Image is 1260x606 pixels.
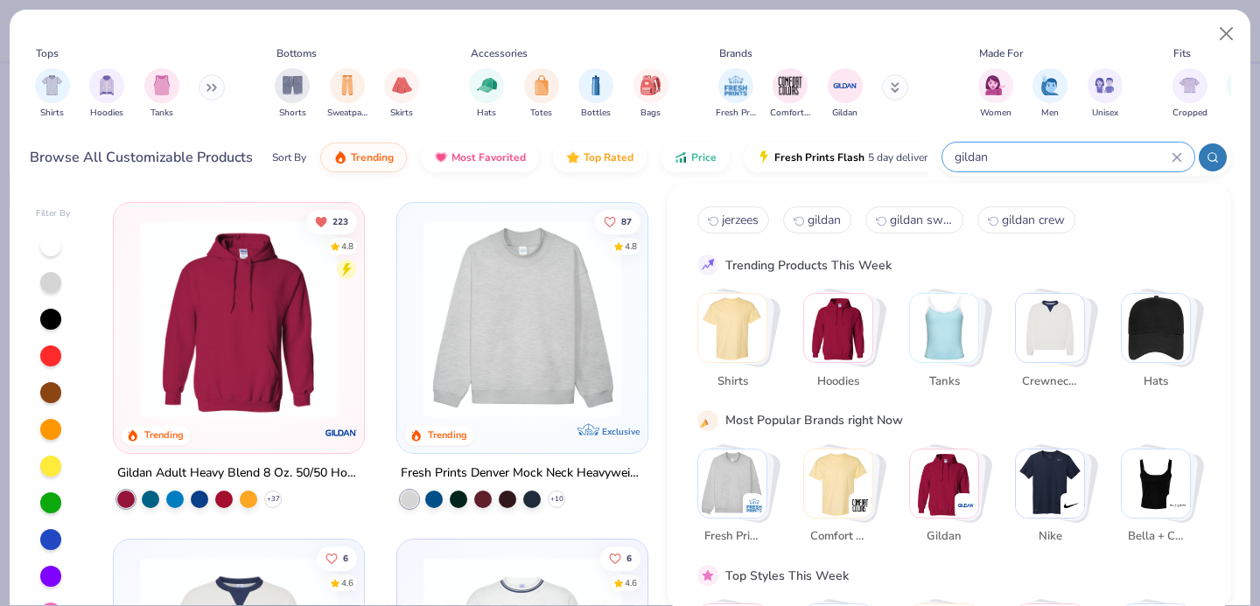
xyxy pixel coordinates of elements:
[36,207,71,220] div: Filter By
[566,150,580,164] img: TopRated.gif
[392,75,412,95] img: Skirts Image
[757,150,771,164] img: flash.gif
[725,411,903,429] div: Most Popular Brands right Now
[578,68,613,120] button: filter button
[415,220,630,418] img: f5d85501-0dbb-4ee4-b115-c08fa3845d83
[626,554,632,562] span: 6
[809,528,866,546] span: Comfort Colors
[532,75,551,95] img: Totes Image
[275,68,310,120] button: filter button
[117,463,360,484] div: Gildan Adult Heavy Blend 8 Oz. 50/50 Hooded Sweatshirt
[979,45,1023,61] div: Made For
[832,73,858,99] img: Gildan Image
[36,45,59,61] div: Tops
[640,107,661,120] span: Bags
[890,212,953,228] span: gildan sweatpants
[1032,68,1067,120] div: filter for Men
[700,568,716,583] img: pink_star.gif
[910,294,978,362] img: Tanks
[770,68,810,120] button: filter button
[581,107,611,120] span: Bottles
[1173,45,1191,61] div: Fits
[723,73,749,99] img: Fresh Prints Image
[804,449,872,517] img: Comfort Colors
[719,45,752,61] div: Brands
[320,143,407,172] button: Trending
[469,68,504,120] button: filter button
[828,68,863,120] button: filter button
[909,448,990,552] button: Stack Card Button Gildan
[980,107,1011,120] span: Women
[716,68,756,120] div: filter for Fresh Prints
[578,68,613,120] div: filter for Bottles
[1016,294,1084,362] img: Crewnecks
[725,255,892,274] div: Trending Products This Week
[1015,448,1095,552] button: Stack Card Button Nike
[1032,68,1067,120] button: filter button
[324,415,359,450] img: Gildan logo
[953,147,1172,167] input: Try "T-Shirt"
[703,528,760,546] span: Fresh Prints
[1127,373,1184,390] span: Hats
[625,240,637,253] div: 4.8
[691,150,717,164] span: Price
[97,75,116,95] img: Hoodies Image
[774,150,864,164] span: Fresh Prints Flash
[915,528,972,546] span: Gildan
[390,107,413,120] span: Skirts
[985,75,1005,95] img: Women Image
[978,68,1013,120] button: filter button
[625,576,637,589] div: 4.6
[1121,448,1201,552] button: Stack Card Button Bella + Canvas
[745,496,763,513] img: Fresh Prints
[477,107,496,120] span: Hats
[318,546,358,570] button: Like
[716,107,756,120] span: Fresh Prints
[1179,75,1200,95] img: Cropped Image
[342,576,354,589] div: 4.6
[722,212,759,228] span: jerzees
[1127,528,1184,546] span: Bella + Canvas
[471,45,528,61] div: Accessories
[338,75,357,95] img: Sweatpants Image
[1088,68,1123,120] button: filter button
[832,107,857,120] span: Gildan
[808,212,841,228] span: gildan
[868,148,933,168] span: 5 day delivery
[697,293,778,397] button: Stack Card Button Shirts
[90,107,123,120] span: Hoodies
[804,294,872,362] img: Hoodies
[1122,294,1190,362] img: Hats
[553,143,647,172] button: Top Rated
[661,143,730,172] button: Price
[909,293,990,397] button: Stack Card Button Tanks
[451,150,526,164] span: Most Favorited
[267,494,280,505] span: + 37
[630,220,845,418] img: a90f7c54-8796-4cb2-9d6e-4e9644cfe0fe
[957,496,975,513] img: Gildan
[327,68,367,120] button: filter button
[770,107,810,120] span: Comfort Colors
[1172,107,1207,120] span: Cropped
[595,209,640,233] button: Like
[698,449,766,517] img: Fresh Prints
[1016,449,1084,517] img: Nike
[1002,212,1065,228] span: gildan crew
[915,373,972,390] span: Tanks
[1172,68,1207,120] button: filter button
[700,257,716,273] img: trend_line.gif
[144,68,179,120] div: filter for Tanks
[1092,107,1118,120] span: Unisex
[469,68,504,120] div: filter for Hats
[272,150,306,165] div: Sort By
[1122,449,1190,517] img: Bella + Canvas
[783,206,851,233] button: gildan1
[977,206,1075,233] button: gildan crew3
[716,68,756,120] button: filter button
[327,107,367,120] span: Sweatpants
[697,448,778,552] button: Stack Card Button Fresh Prints
[42,75,62,95] img: Shirts Image
[1021,373,1078,390] span: Crewnecks
[777,73,803,99] img: Comfort Colors Image
[1021,528,1078,546] span: Nike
